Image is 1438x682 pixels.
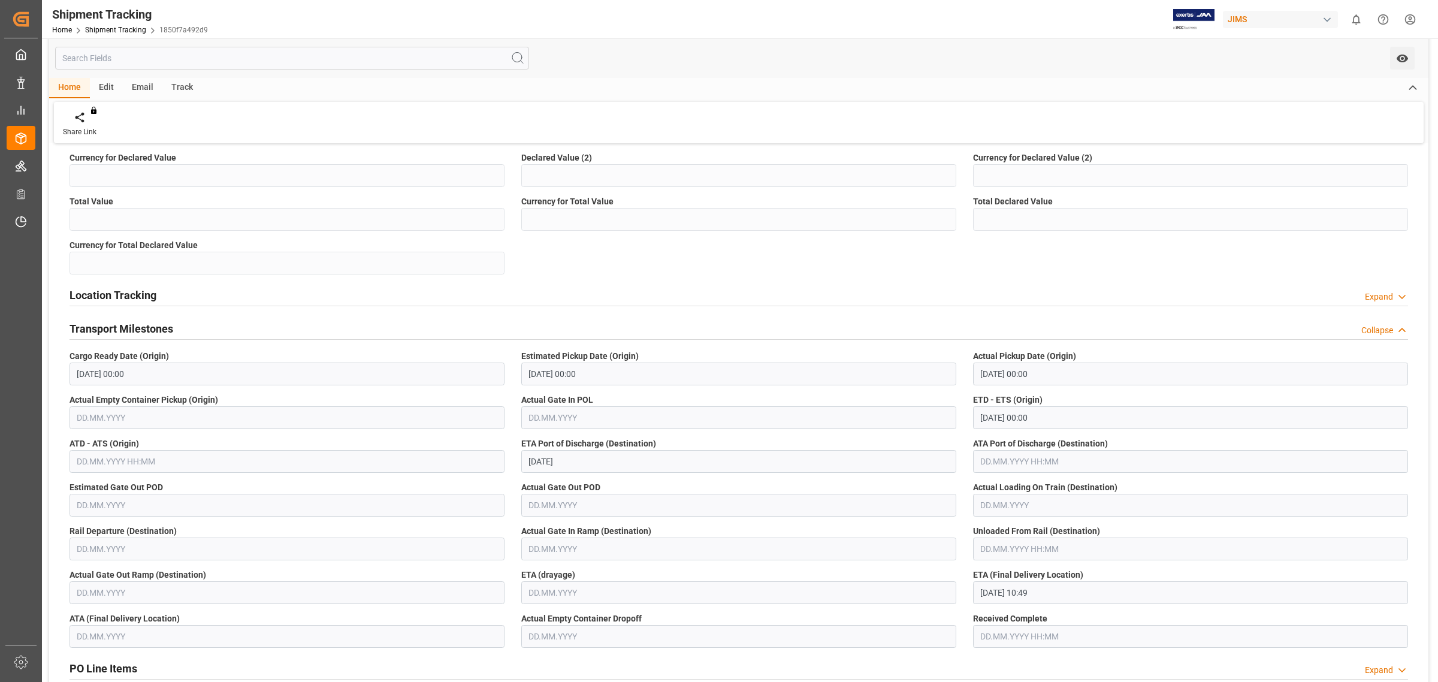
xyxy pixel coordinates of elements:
[85,26,146,34] a: Shipment Tracking
[521,406,956,429] input: DD.MM.YYYY
[973,363,1408,385] input: DD.MM.YYYY HH:MM
[521,494,956,517] input: DD.MM.YYYY
[973,612,1047,625] span: Received Complete
[1390,47,1415,70] button: open menu
[55,47,529,70] input: Search Fields
[70,525,177,538] span: Rail Departure (Destination)
[52,26,72,34] a: Home
[973,406,1408,429] input: DD.MM.YYYY HH:MM
[70,660,137,677] h2: PO Line Items
[70,581,504,604] input: DD.MM.YYYY
[1173,9,1215,30] img: Exertis%20JAM%20-%20Email%20Logo.jpg_1722504956.jpg
[162,78,202,98] div: Track
[49,78,90,98] div: Home
[70,481,163,494] span: Estimated Gate Out POD
[521,538,956,560] input: DD.MM.YYYY
[521,152,592,164] span: Declared Value (2)
[973,625,1408,648] input: DD.MM.YYYY HH:MM
[70,538,504,560] input: DD.MM.YYYY
[973,581,1408,604] input: DD.MM.YYYY HH:MM
[70,239,198,252] span: Currency for Total Declared Value
[973,494,1408,517] input: DD.MM.YYYY
[973,437,1108,450] span: ATA Port of Discharge (Destination)
[70,350,169,363] span: Cargo Ready Date (Origin)
[70,625,504,648] input: DD.MM.YYYY
[70,394,218,406] span: Actual Empty Container Pickup (Origin)
[1361,324,1393,337] div: Collapse
[52,5,208,23] div: Shipment Tracking
[70,152,176,164] span: Currency for Declared Value
[521,525,651,538] span: Actual Gate In Ramp (Destination)
[70,195,113,208] span: Total Value
[70,437,139,450] span: ATD - ATS (Origin)
[521,350,639,363] span: Estimated Pickup Date (Origin)
[1223,8,1343,31] button: JIMS
[1365,291,1393,303] div: Expand
[70,406,504,429] input: DD.MM.YYYY
[90,78,123,98] div: Edit
[70,363,504,385] input: DD.MM.YYYY HH:MM
[973,195,1053,208] span: Total Declared Value
[521,437,656,450] span: ETA Port of Discharge (Destination)
[973,152,1092,164] span: Currency for Declared Value (2)
[973,569,1083,581] span: ETA (Final Delivery Location)
[521,569,575,581] span: ETA (drayage)
[973,450,1408,473] input: DD.MM.YYYY HH:MM
[70,569,206,581] span: Actual Gate Out Ramp (Destination)
[973,481,1117,494] span: Actual Loading On Train (Destination)
[521,394,593,406] span: Actual Gate In POL
[70,494,504,517] input: DD.MM.YYYY
[521,363,956,385] input: DD.MM.YYYY HH:MM
[973,525,1100,538] span: Unloaded From Rail (Destination)
[1223,11,1338,28] div: JIMS
[521,625,956,648] input: DD.MM.YYYY
[973,394,1043,406] span: ETD - ETS (Origin)
[1343,6,1370,33] button: show 0 new notifications
[521,195,614,208] span: Currency for Total Value
[1370,6,1397,33] button: Help Center
[521,450,956,473] input: DD.MM.YYYY
[70,612,180,625] span: ATA (Final Delivery Location)
[973,538,1408,560] input: DD.MM.YYYY HH:MM
[973,350,1076,363] span: Actual Pickup Date (Origin)
[521,612,642,625] span: Actual Empty Container Dropoff
[70,321,173,337] h2: Transport Milestones
[70,450,504,473] input: DD.MM.YYYY HH:MM
[521,481,600,494] span: Actual Gate Out POD
[1365,664,1393,677] div: Expand
[70,287,156,303] h2: Location Tracking
[123,78,162,98] div: Email
[521,581,956,604] input: DD.MM.YYYY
